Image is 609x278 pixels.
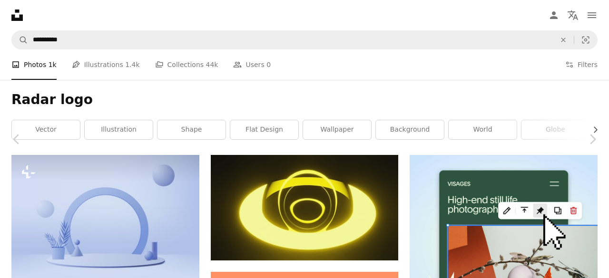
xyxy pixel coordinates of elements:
button: Filters [565,49,598,80]
a: Log in / Sign up [544,6,563,25]
a: Home — Unsplash [11,10,23,21]
img: A black and yellow photo of a circular object [211,155,399,260]
span: 1.4k [125,59,139,70]
a: world [449,120,517,139]
span: 44k [206,59,218,70]
span: 0 [266,59,271,70]
a: A black and yellow photo of a circular object [211,203,399,211]
a: background [376,120,444,139]
a: illustration [85,120,153,139]
h1: Radar logo [11,91,598,108]
a: wallpaper [303,120,371,139]
a: Users 0 [233,49,271,80]
form: Find visuals sitewide [11,30,598,49]
a: Next [576,94,609,185]
button: Language [563,6,582,25]
button: Visual search [574,31,597,49]
a: vector [12,120,80,139]
a: Illustrations 1.4k [72,49,140,80]
button: Search Unsplash [12,31,28,49]
a: flat design [230,120,298,139]
button: Menu [582,6,601,25]
a: Podium in abstract purple composition, 3d render, 3d illustration, Background mockup 3d purple wi... [11,216,199,225]
a: Collections 44k [155,49,218,80]
button: Clear [553,31,574,49]
a: shape [157,120,226,139]
a: globe [521,120,589,139]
